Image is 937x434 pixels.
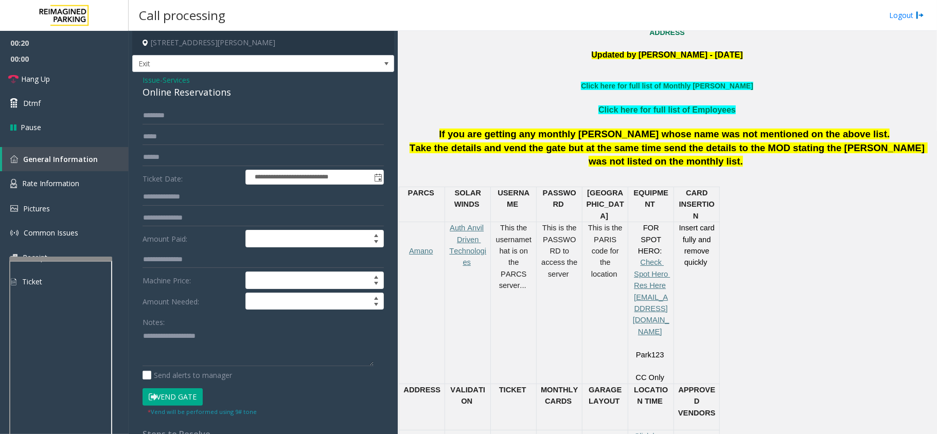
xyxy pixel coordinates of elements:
img: 'icon' [10,155,18,163]
span: Receipt [23,252,47,262]
span: ADDRESS [403,386,440,394]
span: Issue [143,75,160,85]
span: General Information [23,154,98,164]
span: This the username [496,224,529,243]
label: Send alerts to manager [143,370,232,381]
span: FOR SPOT HERO: [638,224,663,255]
label: Notes: [143,313,165,328]
img: 'icon' [10,254,17,261]
label: Machine Price: [140,272,243,289]
img: 'icon' [10,205,18,212]
small: Vend will be performed using 9# tone [148,408,257,415]
span: Hang Up [21,74,50,84]
a: Click here for full list of Monthly [PERSON_NAME] [581,82,753,90]
img: 'icon' [10,179,17,188]
h3: Call processing [134,3,231,28]
span: Pictures [23,204,50,213]
a: General Information [2,147,129,171]
span: GARAGE LAYOUT [589,386,624,405]
span: Increase value [369,272,383,280]
span: Park123 [636,351,664,359]
span: EQUIPMENT [634,189,669,208]
a: [EMAIL_ADDRESS][DOMAIN_NAME] [633,293,669,336]
span: Exit [133,56,342,72]
span: CARD INSERTION [679,189,715,220]
span: SOLAR WINDS [454,189,483,208]
span: Common Issues [24,228,78,238]
span: VALIDATION [451,386,486,405]
span: Increase value [369,230,383,239]
span: D [558,200,564,208]
span: Decrease value [369,301,383,310]
span: Pause [21,122,41,133]
span: APPROVED VENDORS [678,386,715,417]
span: Take the details and vend the gate but at the same time send the details to the MOD stating the [... [410,142,928,167]
span: PARCS [408,189,434,197]
a: Click here for full list of Employees [598,105,736,114]
a: Amano [409,247,433,255]
a: Auth Anvil [450,224,484,232]
label: Amount Needed: [140,293,243,310]
div: Online Reservations [143,85,384,99]
span: Decrease value [369,239,383,247]
span: PASSWOR [543,189,576,208]
span: Rate Information [22,178,79,188]
span: LOCATION TIME [634,386,668,405]
span: that is on the PARCS server... [499,236,532,290]
span: Services [163,75,190,85]
span: Toggle popup [372,170,383,185]
span: CC Only [636,373,664,382]
a: Logout [889,10,924,21]
a: ADDRESS [649,28,684,37]
img: 'icon' [10,229,19,237]
button: Vend Gate [143,388,203,406]
span: - [160,75,190,85]
label: Ticket Date: [140,170,243,185]
span: [GEOGRAPHIC_DATA] [587,189,624,220]
a: Driven Technologies [449,236,486,267]
span: Insert card fully and remove quickly [679,224,717,266]
img: logout [916,10,924,21]
span: USERNAME [498,189,529,208]
span: This is the PARIS code for the location [588,224,625,278]
span: TICKET [499,386,526,394]
span: This is the PASSWORD to access the server [541,224,579,278]
span: MONTHLY CARDS [541,386,580,405]
span: If you are getting any monthly [PERSON_NAME] whose name was not mentioned on the above list. [439,129,890,139]
span: Decrease value [369,280,383,288]
span: . [740,156,743,167]
a: Check Spot Hero Res Here [634,258,670,290]
label: Amount Paid: [140,230,243,247]
h4: [STREET_ADDRESS][PERSON_NAME] [132,31,394,55]
span: Updated by [PERSON_NAME] - [DATE] [592,50,743,59]
span: Dtmf [23,98,41,109]
span: Increase value [369,293,383,301]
